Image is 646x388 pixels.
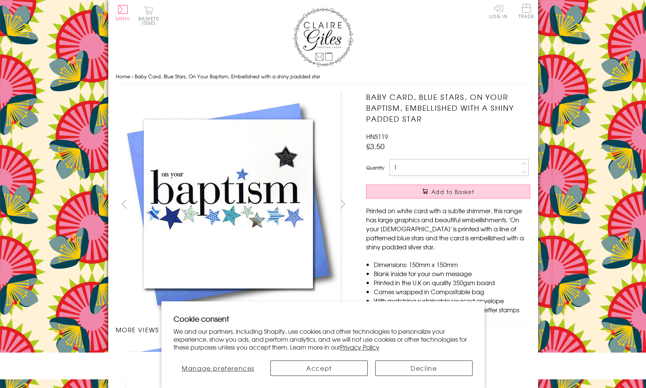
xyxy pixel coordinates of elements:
[340,342,379,351] a: Privacy Policy
[374,278,530,287] li: Printed in the U.K on quality 350gsm board
[132,73,133,80] span: ›
[519,4,534,20] a: Trade
[489,4,508,18] a: Log In
[138,6,159,25] button: Basket0 items
[374,296,530,305] li: With matching sustainable sourced envelope
[374,287,530,296] li: Comes wrapped in Compostable bag
[431,188,474,196] span: Add to Basket
[116,325,351,334] h3: More views
[366,164,384,171] label: Quantity
[374,260,530,269] li: Dimensions: 150mm x 150mm
[366,141,385,151] span: £3.50
[270,361,368,376] button: Accept
[116,5,130,21] button: Menu
[519,4,534,18] span: Trade
[366,132,388,141] span: HNS119
[116,69,531,84] nav: breadcrumbs
[135,73,320,80] span: Baby Card, Blue Stars, On Your Baptism, Embellished with a shiny padded star
[173,327,473,351] p: We and our partners, including Shopify, use cookies and other technologies to personalize your ex...
[293,8,353,67] img: Claire Giles Greetings Cards
[142,15,159,26] span: 0 items
[116,196,133,212] button: prev
[173,313,473,324] h2: Cookie consent
[375,361,473,376] button: Decline
[116,15,130,22] span: Menu
[366,206,530,251] p: Printed on white card with a subtle shimmer, this range has large graphics and beautiful embellis...
[351,92,577,318] img: Baby Card, Blue Stars, On Your Baptism, Embellished with a shiny padded star
[115,92,342,317] img: Baby Card, Blue Stars, On Your Baptism, Embellished with a shiny padded star
[173,361,263,376] button: Manage preferences
[366,185,530,199] button: Add to Basket
[116,73,130,80] a: Home
[182,364,255,373] span: Manage preferences
[366,92,530,124] h1: Baby Card, Blue Stars, On Your Baptism, Embellished with a shiny padded star
[334,196,351,212] button: next
[374,269,530,278] li: Blank inside for your own message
